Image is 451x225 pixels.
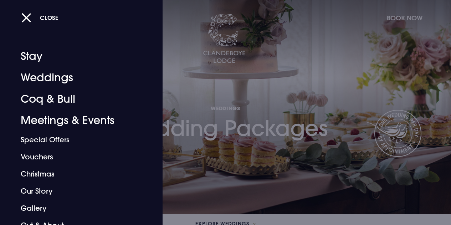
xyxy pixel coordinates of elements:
[40,14,58,21] span: Close
[21,165,132,183] a: Christmas
[21,10,58,25] button: Close
[21,183,132,200] a: Our Story
[21,131,132,148] a: Special Offers
[21,148,132,165] a: Vouchers
[21,110,132,131] a: Meetings & Events
[21,200,132,217] a: Gallery
[21,67,132,88] a: Weddings
[21,46,132,67] a: Stay
[21,88,132,110] a: Coq & Bull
